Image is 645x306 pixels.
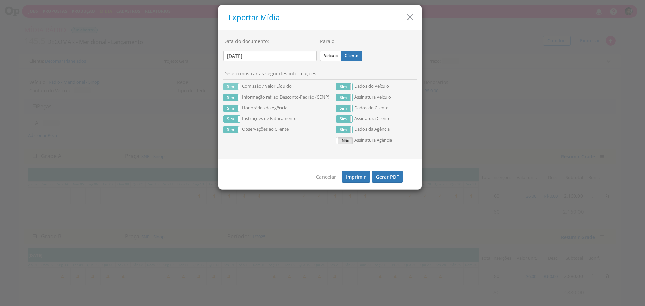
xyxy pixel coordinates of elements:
button: Imprimir [342,171,370,183]
p: Dados da Agência [336,126,413,133]
h4: Desejo mostrar as seguintes informações: [223,71,413,76]
p: Informação ref. ao Desconto-Padrão (CENP) [223,94,333,101]
label: Sim [224,126,240,133]
p: Assinatura Cliente [336,115,413,123]
label: Sim [336,126,352,133]
h4: Para o: [320,39,417,44]
label: Sim [224,94,240,101]
a: Gerar PDF [372,173,403,180]
p: Honorários da Agência [223,105,333,112]
label: Cliente [341,51,362,61]
h4: Data do documento: [223,39,320,44]
p: Observações ao Cliente [223,126,333,133]
label: Não [336,137,352,144]
label: Sim [224,116,240,122]
label: Veículo [320,51,341,61]
p: Assinatura Veículo [336,94,413,101]
p: Instruções de Faturamento [223,115,333,123]
button: Gerar PDF [372,171,403,183]
a: Imprimir [342,173,372,180]
label: Sim [224,83,240,90]
label: Sim [336,83,352,90]
button: Cancelar [312,171,340,183]
p: Comissão / Valor Líquido [223,83,333,90]
p: Dados do Veículo [336,83,413,90]
label: Sim [224,105,240,112]
label: Sim [336,94,352,101]
h5: Exportar Mídia [228,13,417,22]
label: Sim [336,116,352,122]
p: Dados do Cliente [336,105,413,112]
label: Sim [336,105,352,112]
p: Assinatura Agência [336,137,413,144]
